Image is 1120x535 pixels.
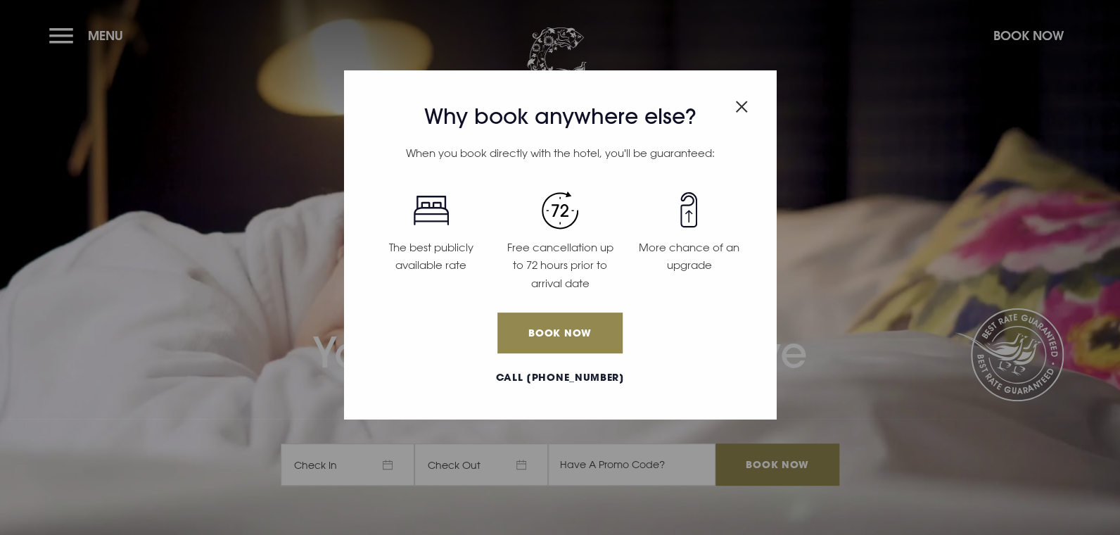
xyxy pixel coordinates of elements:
p: The best publicly available rate [375,239,487,275]
p: More chance of an upgrade [633,239,745,275]
a: Book Now [497,313,623,353]
a: Call [PHONE_NUMBER] [367,370,753,385]
h3: Why book anywhere else? [367,104,753,130]
p: Free cancellation up to 72 hours prior to arrival date [504,239,616,293]
button: Close modal [735,93,748,115]
p: When you book directly with the hotel, you'll be guaranteed: [367,144,753,163]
